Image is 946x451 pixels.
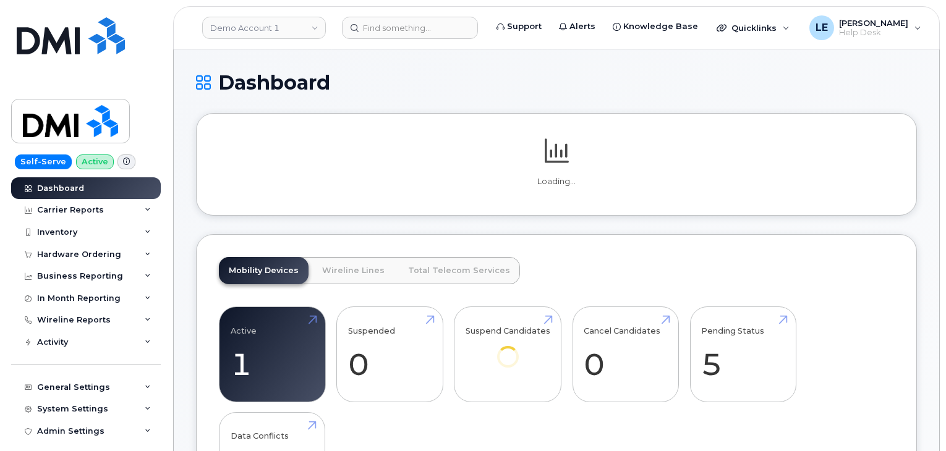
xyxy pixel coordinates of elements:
h1: Dashboard [196,72,917,93]
a: Suspend Candidates [466,314,550,385]
a: Mobility Devices [219,257,309,284]
a: Wireline Lines [312,257,394,284]
p: Loading... [219,176,894,187]
a: Pending Status 5 [701,314,785,395]
a: Active 1 [231,314,314,395]
a: Suspended 0 [348,314,432,395]
a: Total Telecom Services [398,257,520,284]
a: Cancel Candidates 0 [584,314,667,395]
